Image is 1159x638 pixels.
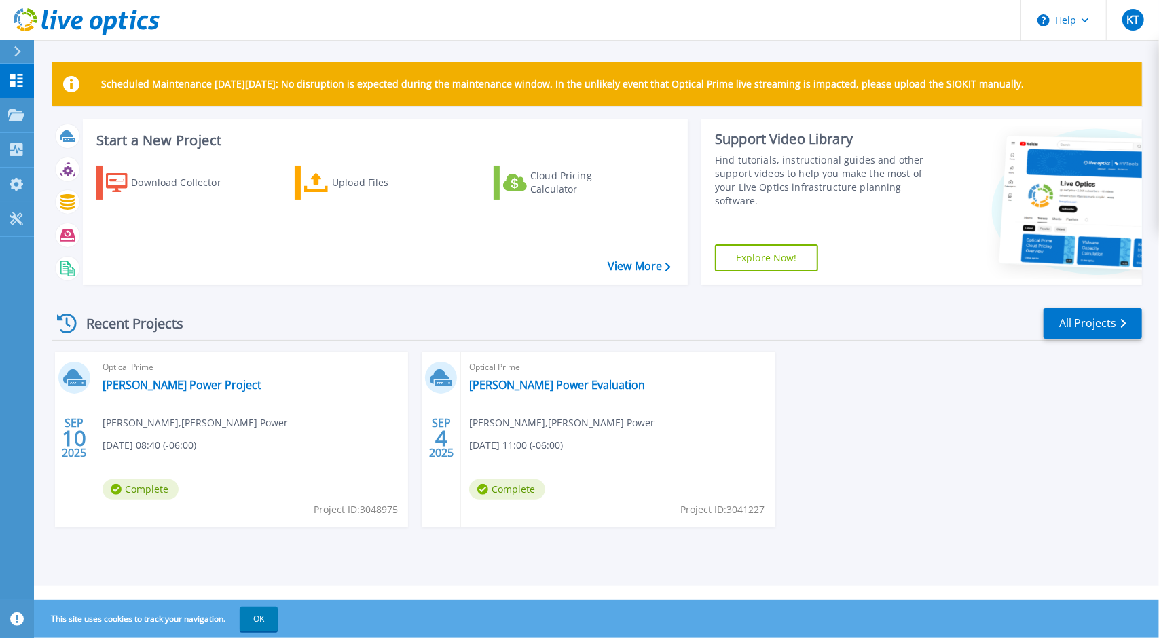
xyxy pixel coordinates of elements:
[469,415,655,430] span: [PERSON_NAME] , [PERSON_NAME] Power
[131,169,240,196] div: Download Collector
[103,415,288,430] span: [PERSON_NAME] , [PERSON_NAME] Power
[96,133,670,148] h3: Start a New Project
[240,607,278,631] button: OK
[1044,308,1142,339] a: All Projects
[681,502,765,517] span: Project ID: 3041227
[295,166,446,200] a: Upload Files
[101,79,1024,90] p: Scheduled Maintenance [DATE][DATE]: No disruption is expected during the maintenance window. In t...
[52,307,202,340] div: Recent Projects
[103,479,179,500] span: Complete
[61,413,87,463] div: SEP 2025
[715,153,938,208] div: Find tutorials, instructional guides and other support videos to help you make the most of your L...
[530,169,639,196] div: Cloud Pricing Calculator
[103,438,196,453] span: [DATE] 08:40 (-06:00)
[469,479,545,500] span: Complete
[103,360,400,375] span: Optical Prime
[37,607,278,631] span: This site uses cookies to track your navigation.
[469,378,645,392] a: [PERSON_NAME] Power Evaluation
[314,502,398,517] span: Project ID: 3048975
[608,260,671,273] a: View More
[103,378,261,392] a: [PERSON_NAME] Power Project
[494,166,645,200] a: Cloud Pricing Calculator
[428,413,454,463] div: SEP 2025
[469,360,767,375] span: Optical Prime
[332,169,441,196] div: Upload Files
[1126,14,1139,25] span: KT
[96,166,248,200] a: Download Collector
[715,244,818,271] a: Explore Now!
[435,432,447,444] span: 4
[62,432,86,444] span: 10
[469,438,563,453] span: [DATE] 11:00 (-06:00)
[715,130,938,148] div: Support Video Library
